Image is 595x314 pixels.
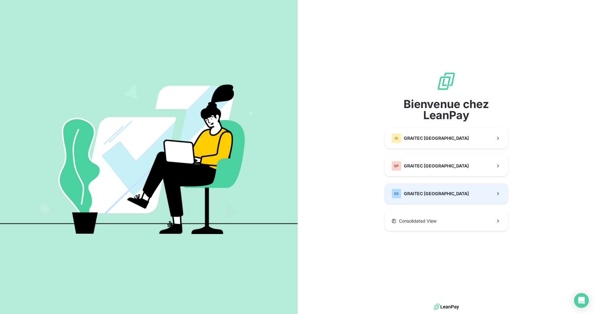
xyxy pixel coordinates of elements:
[436,71,456,91] img: logo sigle
[404,135,469,141] span: GRAITEC [GEOGRAPHIC_DATA]
[434,302,459,312] img: logo
[404,191,469,197] span: GRAITEC [GEOGRAPHIC_DATA]
[392,161,401,171] div: GP
[385,128,508,148] button: GIGRAITEC [GEOGRAPHIC_DATA]
[574,293,589,308] div: Open Intercom Messenger
[385,183,508,204] button: GSGRAITEC [GEOGRAPHIC_DATA]
[399,218,436,224] span: Consolidated View
[385,99,508,121] span: Bienvenue chez LeanPay
[404,163,469,169] span: GRAITEC [GEOGRAPHIC_DATA]
[385,211,508,231] button: Consolidated View
[392,189,401,199] div: GS
[392,133,401,143] div: GI
[385,156,508,176] button: GPGRAITEC [GEOGRAPHIC_DATA]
